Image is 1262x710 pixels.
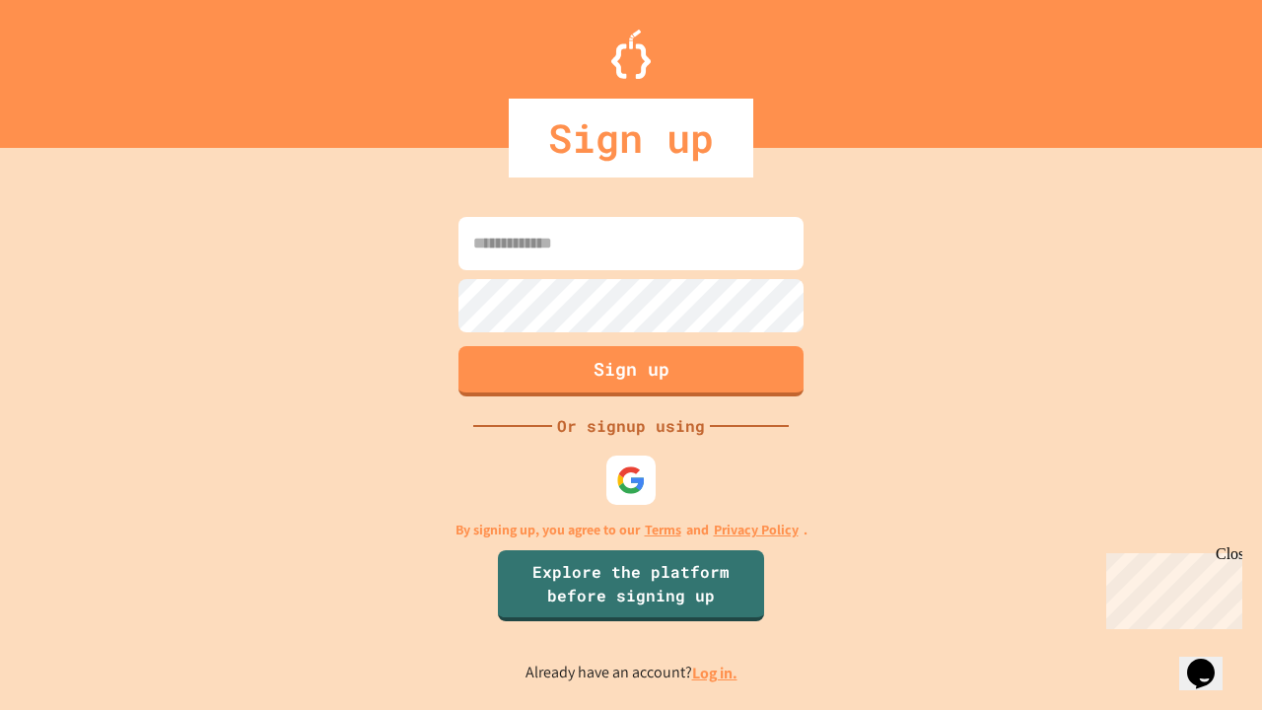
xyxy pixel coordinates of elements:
[458,346,804,396] button: Sign up
[616,465,646,495] img: google-icon.svg
[8,8,136,125] div: Chat with us now!Close
[1179,631,1242,690] iframe: chat widget
[552,414,710,438] div: Or signup using
[498,550,764,621] a: Explore the platform before signing up
[611,30,651,79] img: Logo.svg
[714,520,799,540] a: Privacy Policy
[456,520,807,540] p: By signing up, you agree to our and .
[1098,545,1242,629] iframe: chat widget
[692,663,737,683] a: Log in.
[526,661,737,685] p: Already have an account?
[645,520,681,540] a: Terms
[509,99,753,177] div: Sign up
